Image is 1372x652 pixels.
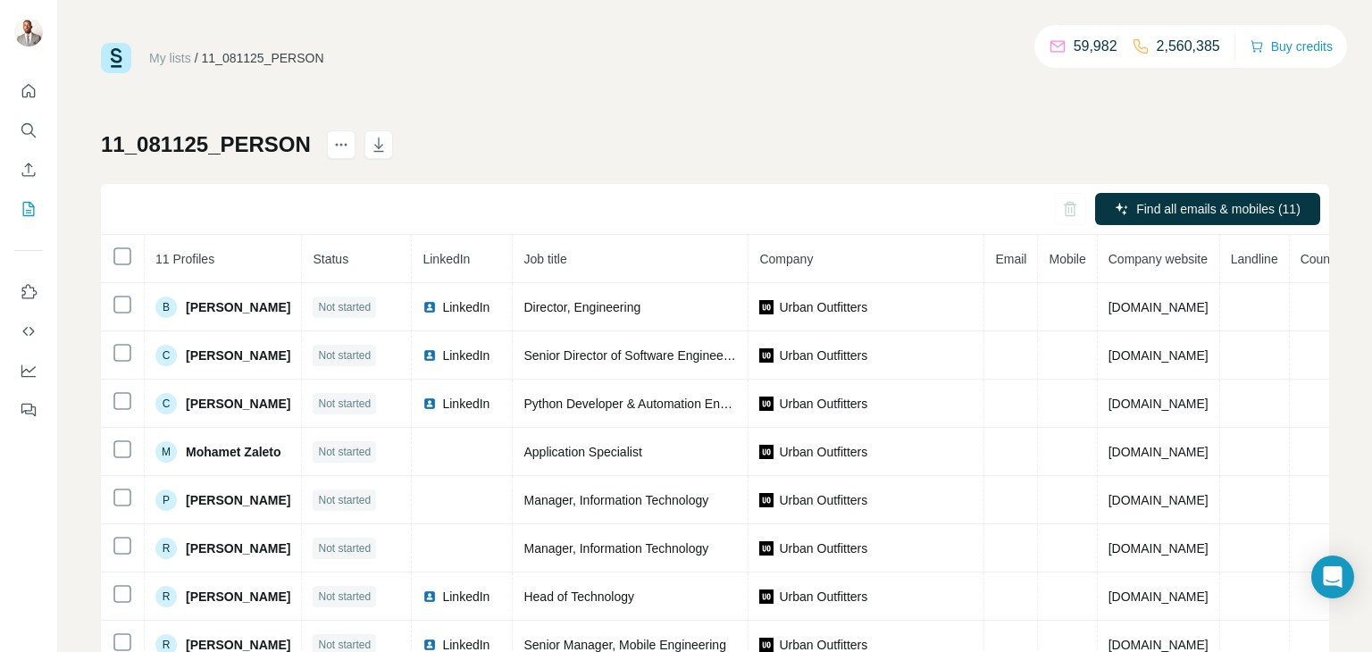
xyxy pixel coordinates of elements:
[155,489,177,511] div: P
[155,393,177,414] div: C
[759,541,774,556] img: company-logo
[422,589,437,604] img: LinkedIn logo
[1311,556,1354,598] div: Open Intercom Messenger
[186,347,290,364] span: [PERSON_NAME]
[318,492,371,508] span: Not started
[14,18,43,46] img: Avatar
[155,441,177,463] div: M
[759,445,774,459] img: company-logo
[1108,300,1209,314] span: [DOMAIN_NAME]
[1074,36,1117,57] p: 59,982
[442,588,489,606] span: LinkedIn
[759,252,813,266] span: Company
[318,396,371,412] span: Not started
[313,252,348,266] span: Status
[1108,541,1209,556] span: [DOMAIN_NAME]
[1108,493,1209,507] span: [DOMAIN_NAME]
[202,49,324,67] div: 11_081125_PERSON
[523,589,634,604] span: Head of Technology
[186,491,290,509] span: [PERSON_NAME]
[1157,36,1220,57] p: 2,560,385
[759,348,774,363] img: company-logo
[1108,445,1209,459] span: [DOMAIN_NAME]
[186,588,290,606] span: [PERSON_NAME]
[523,638,725,652] span: Senior Manager, Mobile Engineering
[101,43,131,73] img: Surfe Logo
[1108,397,1209,411] span: [DOMAIN_NAME]
[318,299,371,315] span: Not started
[759,300,774,314] img: company-logo
[1049,252,1085,266] span: Mobile
[186,395,290,413] span: [PERSON_NAME]
[318,347,371,364] span: Not started
[155,252,214,266] span: 11 Profiles
[155,345,177,366] div: C
[759,397,774,411] img: company-logo
[1108,348,1209,363] span: [DOMAIN_NAME]
[186,443,281,461] span: Mohamet Zaleto
[759,493,774,507] img: company-logo
[14,276,43,308] button: Use Surfe on LinkedIn
[14,114,43,146] button: Search
[523,252,566,266] span: Job title
[442,347,489,364] span: LinkedIn
[422,300,437,314] img: LinkedIn logo
[442,298,489,316] span: LinkedIn
[155,297,177,318] div: B
[1108,252,1208,266] span: Company website
[1136,200,1301,218] span: Find all emails & mobiles (11)
[779,491,867,509] span: Urban Outfitters
[14,315,43,347] button: Use Surfe API
[186,539,290,557] span: [PERSON_NAME]
[422,397,437,411] img: LinkedIn logo
[523,348,744,363] span: Senior Director of Software Engineering
[779,298,867,316] span: Urban Outfitters
[1250,34,1333,59] button: Buy credits
[1301,252,1344,266] span: Country
[327,130,356,159] button: actions
[155,586,177,607] div: R
[149,51,191,65] a: My lists
[523,541,708,556] span: Manager, Information Technology
[422,348,437,363] img: LinkedIn logo
[523,397,754,411] span: Python Developer & Automation Engineer
[779,588,867,606] span: Urban Outfitters
[14,75,43,107] button: Quick start
[14,355,43,387] button: Dashboard
[779,347,867,364] span: Urban Outfitters
[14,394,43,426] button: Feedback
[1231,252,1278,266] span: Landline
[523,300,640,314] span: Director, Engineering
[1108,638,1209,652] span: [DOMAIN_NAME]
[759,638,774,652] img: company-logo
[422,252,470,266] span: LinkedIn
[14,154,43,186] button: Enrich CSV
[14,193,43,225] button: My lists
[155,538,177,559] div: R
[318,540,371,556] span: Not started
[1108,589,1209,604] span: [DOMAIN_NAME]
[101,130,311,159] h1: 11_081125_PERSON
[195,49,198,67] li: /
[523,445,641,459] span: Application Specialist
[422,638,437,652] img: LinkedIn logo
[779,443,867,461] span: Urban Outfitters
[995,252,1026,266] span: Email
[779,395,867,413] span: Urban Outfitters
[318,589,371,605] span: Not started
[523,493,708,507] span: Manager, Information Technology
[318,444,371,460] span: Not started
[186,298,290,316] span: [PERSON_NAME]
[779,539,867,557] span: Urban Outfitters
[442,395,489,413] span: LinkedIn
[759,589,774,604] img: company-logo
[1095,193,1320,225] button: Find all emails & mobiles (11)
